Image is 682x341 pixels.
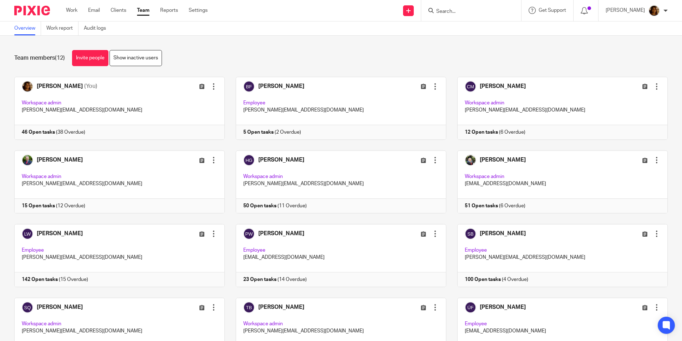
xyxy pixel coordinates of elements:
[14,21,41,35] a: Overview
[72,50,108,66] a: Invite people
[14,6,50,15] img: Pixie
[648,5,660,16] img: Arvinder.jpeg
[111,7,126,14] a: Clients
[55,55,65,61] span: (12)
[137,7,149,14] a: Team
[189,7,208,14] a: Settings
[539,8,566,13] span: Get Support
[88,7,100,14] a: Email
[436,9,500,15] input: Search
[66,7,77,14] a: Work
[14,54,65,62] h1: Team members
[84,21,111,35] a: Audit logs
[46,21,78,35] a: Work report
[606,7,645,14] p: [PERSON_NAME]
[110,50,162,66] a: Show inactive users
[160,7,178,14] a: Reports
